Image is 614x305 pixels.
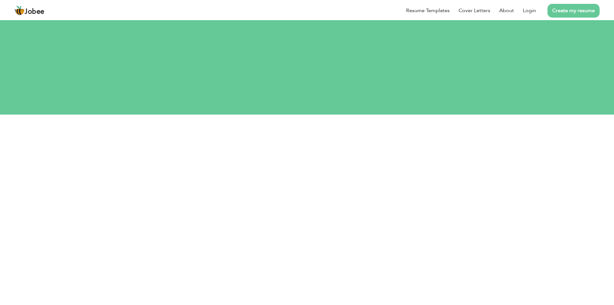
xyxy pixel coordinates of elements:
a: Login [523,7,536,14]
a: About [499,7,514,14]
a: Resume Templates [406,7,450,14]
span: Jobee [25,8,44,15]
a: Cover Letters [459,7,490,14]
a: Jobee [14,5,44,16]
img: jobee.io [14,5,25,16]
a: Create my resume [547,4,600,18]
